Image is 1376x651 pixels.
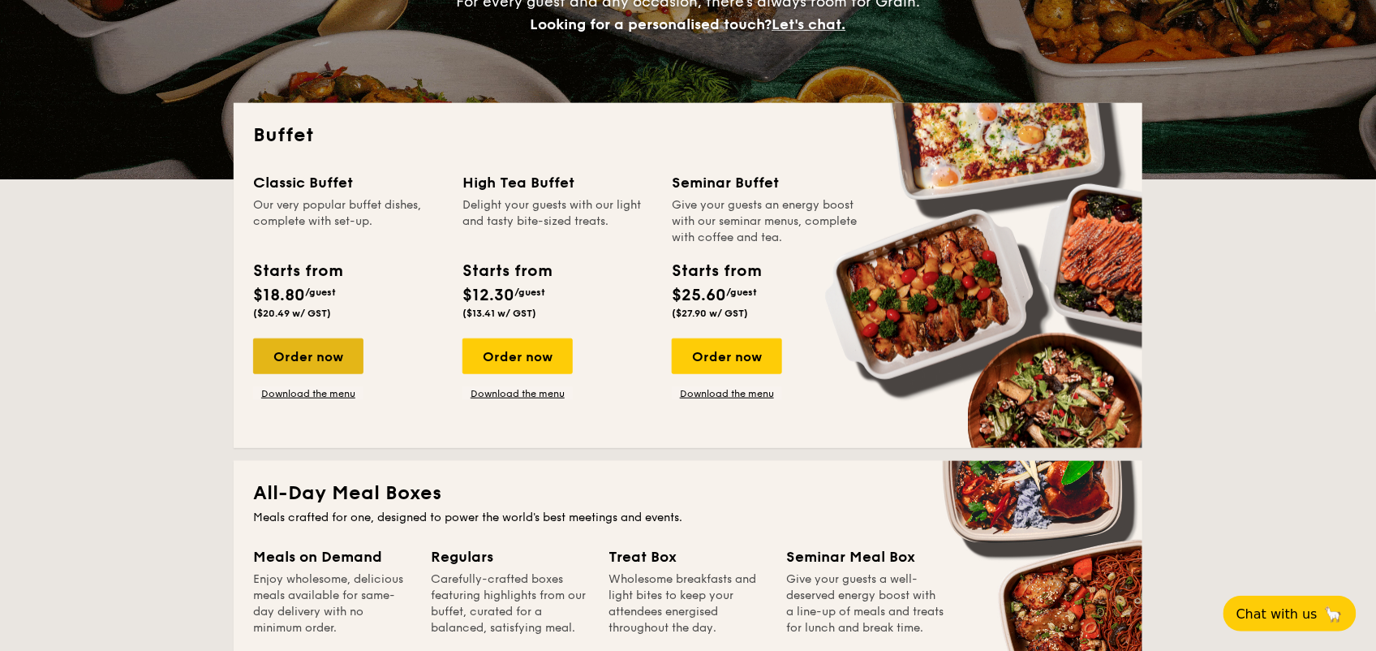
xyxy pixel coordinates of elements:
[786,545,944,568] div: Seminar Meal Box
[253,286,305,305] span: $18.80
[462,171,652,194] div: High Tea Buffet
[253,197,443,246] div: Our very popular buffet dishes, complete with set-up.
[672,286,726,305] span: $25.60
[253,308,331,319] span: ($20.49 w/ GST)
[672,197,862,246] div: Give your guests an energy boost with our seminar menus, complete with coffee and tea.
[253,123,1123,149] h2: Buffet
[672,259,760,283] div: Starts from
[462,387,573,400] a: Download the menu
[672,338,782,374] div: Order now
[786,571,944,636] div: Give your guests a well-deserved energy boost with a line-up of meals and treats for lunch and br...
[772,15,846,33] span: Let's chat.
[253,259,342,283] div: Starts from
[253,545,411,568] div: Meals on Demand
[1324,605,1344,623] span: 🦙
[462,308,536,319] span: ($13.41 w/ GST)
[608,571,767,636] div: Wholesome breakfasts and light bites to keep your attendees energised throughout the day.
[1223,596,1357,632] button: Chat with us🦙
[462,338,573,374] div: Order now
[514,287,545,298] span: /guest
[253,171,443,194] div: Classic Buffet
[462,197,652,246] div: Delight your guests with our light and tasty bite-sized treats.
[253,387,363,400] a: Download the menu
[253,571,411,636] div: Enjoy wholesome, delicious meals available for same-day delivery with no minimum order.
[253,481,1123,507] h2: All-Day Meal Boxes
[1236,606,1318,622] span: Chat with us
[462,259,551,283] div: Starts from
[672,171,862,194] div: Seminar Buffet
[608,545,767,568] div: Treat Box
[253,510,1123,526] div: Meals crafted for one, designed to power the world's best meetings and events.
[431,571,589,636] div: Carefully-crafted boxes featuring highlights from our buffet, curated for a balanced, satisfying ...
[462,286,514,305] span: $12.30
[672,308,748,319] span: ($27.90 w/ GST)
[305,287,336,298] span: /guest
[672,387,782,400] a: Download the menu
[253,338,363,374] div: Order now
[726,287,757,298] span: /guest
[531,15,772,33] span: Looking for a personalised touch?
[431,545,589,568] div: Regulars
